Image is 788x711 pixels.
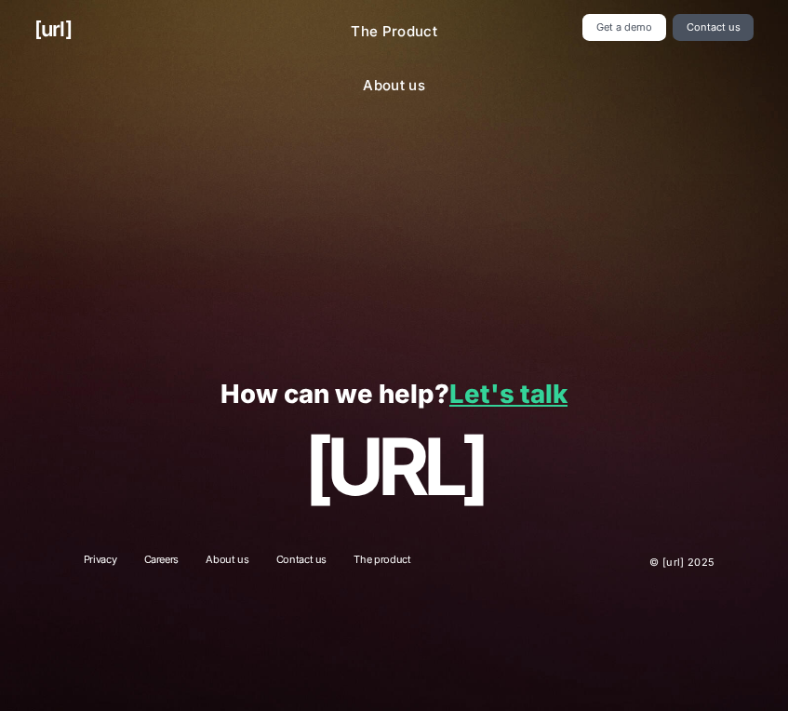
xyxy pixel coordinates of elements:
[336,14,452,50] a: The Product
[554,552,715,572] p: © [URL] 2025
[134,552,189,572] a: Careers
[266,552,337,572] a: Contact us
[582,14,665,41] a: Get a demo
[34,423,755,511] p: [URL]
[343,552,421,572] a: The product
[449,378,568,409] a: Let's talk
[34,14,72,45] a: [URL]
[195,552,259,572] a: About us
[673,14,754,41] a: Contact us
[34,380,755,409] p: How can we help?
[348,68,440,104] a: About us
[73,552,127,572] a: Privacy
